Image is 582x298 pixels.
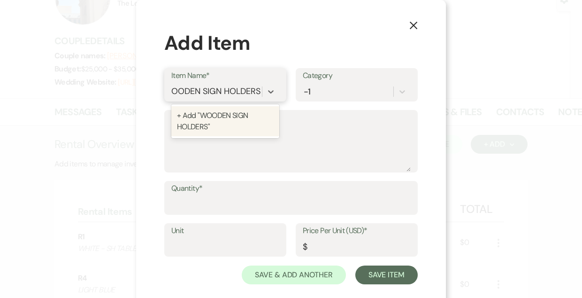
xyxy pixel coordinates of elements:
[164,28,418,58] div: Add Item
[303,69,411,83] label: Category
[303,241,307,253] div: $
[242,266,346,284] button: Save & Add Another
[171,111,411,125] label: Description
[355,266,418,284] button: Save Item
[171,182,411,196] label: Quantity*
[171,224,279,238] label: Unit
[303,224,411,238] label: Price Per Unit (USD)*
[304,85,311,98] div: -1
[171,106,279,136] div: + Add "WOODEN SIGN HOLDERS"
[171,69,279,83] label: Item Name*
